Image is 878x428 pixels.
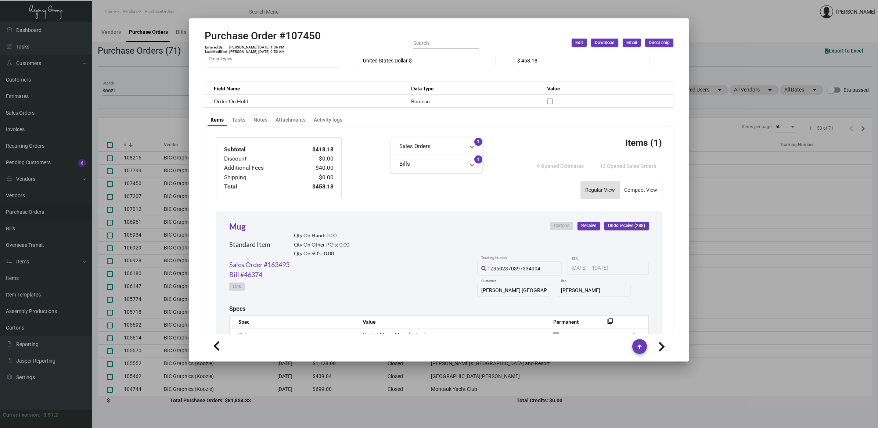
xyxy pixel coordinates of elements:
button: Direct ship [645,39,673,47]
mat-expansion-panel-header: Sales Orders [391,137,482,155]
button: Edit [572,39,587,47]
span: Budget Mug - 11 oz. (colors) [363,331,426,338]
div: 0.51.2 [43,411,58,419]
td: Entered By: [205,45,229,50]
span: – [588,265,591,271]
span: Order On Hold [214,98,248,104]
td: $418.18 [295,145,334,154]
th: Data Type [404,82,540,95]
td: $458.18 [295,182,334,191]
button: 12 Opened Sales Orders [594,159,662,173]
button: Regular View [581,181,619,199]
span: Boolean [411,98,430,104]
td: [PERSON_NAME] [DATE] 9:52 AM [229,50,285,54]
button: Download [591,39,618,47]
div: Activity logs [314,116,342,124]
span: Download [595,40,615,46]
h2: Qty On Hand: 0.00 [294,233,349,239]
button: Receive [577,222,600,230]
input: Start date [572,265,587,271]
span: 4 Opened Estimates [537,163,584,169]
mat-panel-title: Sales Orders [399,142,465,151]
td: Additional Fees [224,163,295,173]
span: Link [233,284,241,290]
th: Spec [230,315,355,328]
td: [PERSON_NAME] [DATE] 1:36 PM [229,45,285,50]
mat-expansion-panel-header: Bills [391,155,482,173]
span: 12 Opened Sales Orders [600,163,656,169]
div: Tasks [232,116,245,124]
a: Mug [229,222,245,231]
div: Attachments [276,116,306,124]
button: Email [623,39,641,47]
td: $0.00 [295,173,334,182]
span: Undo receive (288) [608,223,645,229]
td: Discount [224,154,295,163]
h2: Qty On SO’s: 0.00 [294,251,349,257]
td: Total [224,182,295,191]
span: Cartons [554,223,569,229]
span: Edit [575,40,583,46]
th: Field Name [205,82,404,95]
div: Items [210,116,224,124]
td: Subtotal [224,145,295,154]
h3: Items (1) [625,137,662,148]
th: Value [355,315,546,328]
button: Undo receive (288) [604,222,649,230]
div: Current version: [3,411,40,419]
mat-icon: filter_none [607,320,613,326]
td: $40.00 [295,163,334,173]
button: 4 Opened Estimates [531,159,590,173]
a: Sales Order #163493 [229,260,289,270]
div: Notes [253,116,267,124]
span: Email [626,40,637,46]
h2: Purchase Order #107450 [205,30,321,42]
h2: Qty On Other PO’s: 0.00 [294,242,349,248]
span: 1Z3602370397334904 [487,266,540,271]
th: Permanent [546,315,596,328]
span: Receive [581,223,596,229]
td: $0.00 [295,154,334,163]
span: Direct ship [649,40,670,46]
td: Last Modified: [205,50,229,54]
mat-panel-title: Bills [399,160,465,168]
span: Style [238,331,249,338]
h2: Standard Item [229,241,270,249]
button: Link [229,283,245,291]
button: Compact View [620,181,662,199]
button: Cartons [550,222,573,230]
h2: Specs [229,305,245,312]
td: Shipping [224,173,295,182]
input: End date [593,265,628,271]
a: Bill #46374 [229,270,262,280]
th: Value [540,82,673,95]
